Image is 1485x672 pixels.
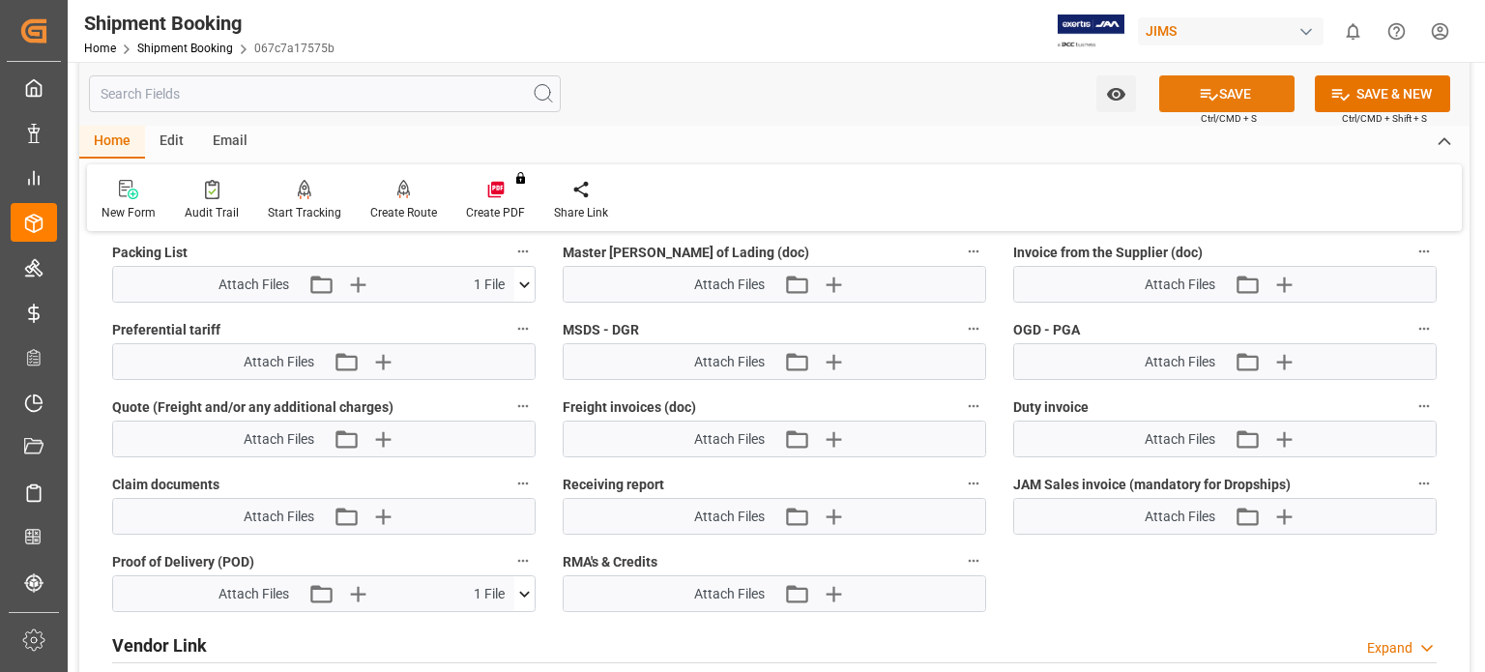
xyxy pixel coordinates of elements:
h2: Vendor Link [112,632,207,658]
span: Preferential tariff [112,320,220,340]
span: Packing List [112,243,188,263]
span: Proof of Delivery (POD) [112,552,254,572]
button: Packing List [510,239,536,264]
span: Receiving report [563,475,664,495]
span: Attach Files [1145,352,1215,372]
span: Attach Files [694,352,765,372]
button: RMA's & Credits [961,548,986,573]
div: Edit [145,126,198,159]
span: Attach Files [218,584,289,604]
span: Ctrl/CMD + Shift + S [1342,111,1427,126]
span: Attach Files [1145,429,1215,450]
div: Start Tracking [268,204,341,221]
button: Preferential tariff [510,316,536,341]
button: Freight invoices (doc) [961,394,986,419]
span: Attach Files [694,584,765,604]
div: New Form [102,204,156,221]
button: Receiving report [961,471,986,496]
span: Attach Files [694,429,765,450]
span: Invoice from the Supplier (doc) [1013,243,1203,263]
button: MSDS - DGR [961,316,986,341]
input: Search Fields [89,75,561,112]
button: Claim documents [510,471,536,496]
button: Quote (Freight and/or any additional charges) [510,394,536,419]
button: OGD - PGA [1412,316,1437,341]
button: Invoice from the Supplier (doc) [1412,239,1437,264]
span: MSDS - DGR [563,320,639,340]
a: Shipment Booking [137,42,233,55]
span: Claim documents [112,475,219,495]
span: Master [PERSON_NAME] of Lading (doc) [563,243,809,263]
span: Attach Files [244,507,314,527]
button: show 0 new notifications [1331,10,1375,53]
div: Expand [1367,638,1412,658]
button: Duty invoice [1412,394,1437,419]
span: Attach Files [244,429,314,450]
button: SAVE [1159,75,1295,112]
span: Attach Files [694,275,765,295]
span: 1 File [474,275,505,295]
button: Proof of Delivery (POD) [510,548,536,573]
button: Help Center [1375,10,1418,53]
div: Shipment Booking [84,9,335,38]
div: Share Link [554,204,608,221]
button: Master [PERSON_NAME] of Lading (doc) [961,239,986,264]
span: JAM Sales invoice (mandatory for Dropships) [1013,475,1291,495]
a: Home [84,42,116,55]
span: Freight invoices (doc) [563,397,696,418]
span: Duty invoice [1013,397,1089,418]
span: Quote (Freight and/or any additional charges) [112,397,393,418]
span: Attach Files [1145,275,1215,295]
div: Create Route [370,204,437,221]
span: Attach Files [244,352,314,372]
div: Email [198,126,262,159]
button: open menu [1096,75,1136,112]
span: RMA's & Credits [563,552,657,572]
span: Attach Files [694,507,765,527]
button: JAM Sales invoice (mandatory for Dropships) [1412,471,1437,496]
div: Audit Trail [185,204,239,221]
span: Attach Files [1145,507,1215,527]
span: Ctrl/CMD + S [1201,111,1257,126]
button: JIMS [1138,13,1331,49]
span: 1 File [474,584,505,604]
span: OGD - PGA [1013,320,1080,340]
div: JIMS [1138,17,1324,45]
span: Attach Files [218,275,289,295]
img: Exertis%20JAM%20-%20Email%20Logo.jpg_1722504956.jpg [1058,15,1124,48]
button: SAVE & NEW [1315,75,1450,112]
div: Home [79,126,145,159]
